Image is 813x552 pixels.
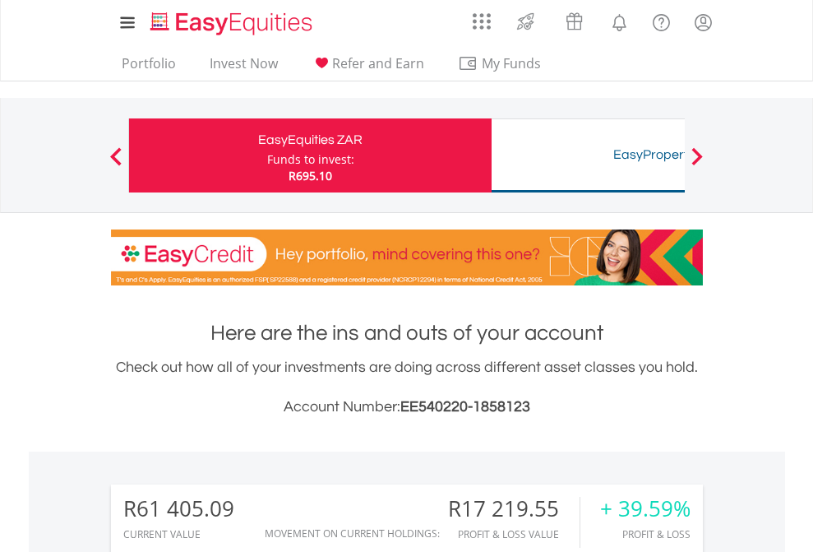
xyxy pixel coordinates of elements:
img: grid-menu-icon.svg [473,12,491,30]
a: Refer and Earn [305,55,431,81]
a: FAQ's and Support [640,4,682,37]
img: vouchers-v2.svg [561,8,588,35]
span: Refer and Earn [332,54,424,72]
a: Home page [144,4,319,37]
div: R17 219.55 [448,497,580,521]
h1: Here are the ins and outs of your account [111,318,703,348]
button: Next [681,155,714,172]
a: Portfolio [115,55,182,81]
div: Profit & Loss Value [448,529,580,540]
div: EasyEquities ZAR [139,128,482,151]
button: Previous [99,155,132,172]
span: My Funds [458,53,566,74]
a: Notifications [598,4,640,37]
h3: Account Number: [111,396,703,419]
span: R695.10 [289,168,332,183]
div: Check out how all of your investments are doing across different asset classes you hold. [111,356,703,419]
a: Vouchers [550,4,598,35]
div: + 39.59% [600,497,691,521]
div: Movement on Current Holdings: [265,528,440,539]
a: AppsGrid [462,4,501,30]
div: Profit & Loss [600,529,691,540]
a: Invest Now [203,55,284,81]
img: thrive-v2.svg [512,8,539,35]
div: R61 405.09 [123,497,234,521]
div: CURRENT VALUE [123,529,234,540]
div: Funds to invest: [267,151,354,168]
img: EasyCredit Promotion Banner [111,230,703,285]
img: EasyEquities_Logo.png [147,10,319,37]
a: My Profile [682,4,724,40]
span: EE540220-1858123 [400,399,530,415]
